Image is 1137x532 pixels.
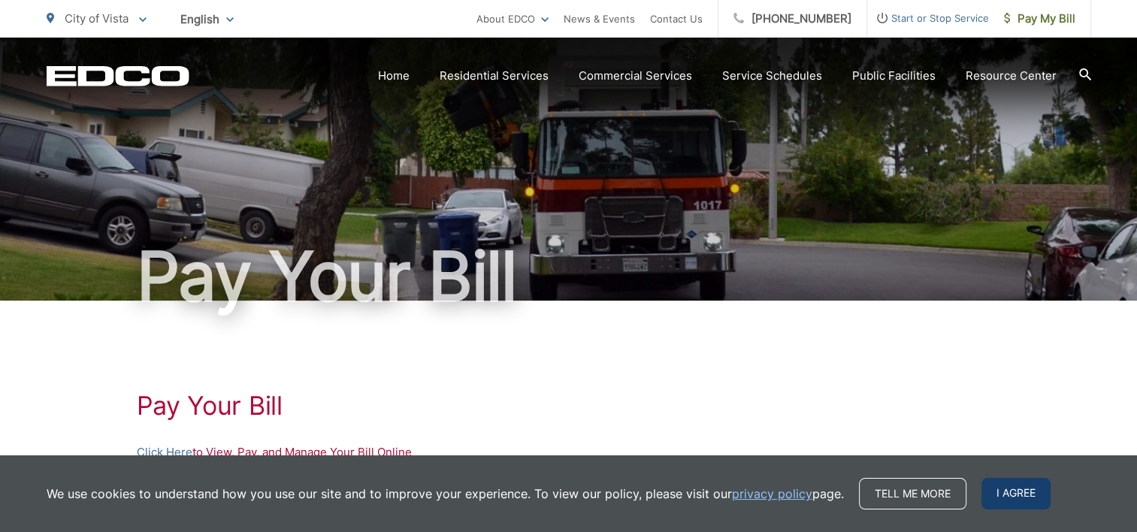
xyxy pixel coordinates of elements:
[137,391,1001,421] h1: Pay Your Bill
[440,67,549,85] a: Residential Services
[859,478,966,509] a: Tell me more
[47,65,189,86] a: EDCD logo. Return to the homepage.
[378,67,410,85] a: Home
[650,10,703,28] a: Contact Us
[564,10,635,28] a: News & Events
[47,239,1091,314] h1: Pay Your Bill
[47,485,844,503] p: We use cookies to understand how you use our site and to improve your experience. To view our pol...
[137,443,1001,461] p: to View, Pay, and Manage Your Bill Online
[1004,10,1075,28] span: Pay My Bill
[137,443,192,461] a: Click Here
[169,6,245,32] span: English
[579,67,692,85] a: Commercial Services
[981,478,1051,509] span: I agree
[732,485,812,503] a: privacy policy
[476,10,549,28] a: About EDCO
[852,67,936,85] a: Public Facilities
[722,67,822,85] a: Service Schedules
[65,11,129,26] span: City of Vista
[966,67,1057,85] a: Resource Center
